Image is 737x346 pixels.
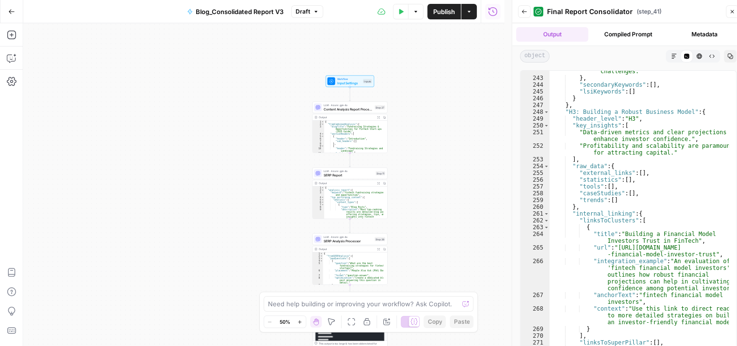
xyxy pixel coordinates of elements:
span: Content Analysis Report Processor [324,107,373,111]
div: 6 [313,201,324,204]
div: 244 [520,81,549,88]
span: object [520,50,549,63]
div: 262 [520,217,549,224]
div: 1 [313,121,324,123]
div: 10 [313,147,324,152]
div: 3 [313,257,323,260]
div: 1 [313,187,324,189]
button: Blog_Consolidated Report V3 [181,4,289,19]
span: Toggle code folding, rows 2 through 396 [321,123,324,126]
button: Paste [450,315,473,328]
div: 5 [313,135,324,138]
button: Output [516,27,588,42]
span: Toggle code folding, rows 9 through 18 [321,145,324,147]
span: Toggle code folding, rows 5 through 31 [321,199,324,201]
div: 2 [313,255,323,257]
span: ( step_41 ) [637,7,661,16]
span: Toggle code folding, rows 6 through 19 [321,201,324,204]
div: 265 [520,244,549,258]
g: Edge from step_11 to step_38 [349,219,351,233]
div: 256 [520,176,549,183]
span: Toggle code folding, rows 1 through 397 [321,121,324,123]
span: Publish [433,7,455,16]
span: Toggle code folding, rows 11 through 17 [321,152,324,155]
span: Toggle code folding, rows 2 through 62 [320,255,323,257]
div: 1 [313,252,323,255]
span: Toggle code folding, rows 1 through 63 [320,252,323,255]
div: 249 [520,115,549,122]
span: Toggle code folding, rows 254 through 260 [544,163,549,170]
div: 254 [520,163,549,170]
div: LLM · Azure: gpt-4oSERP ReportStep 11Output{ "analysis_report":{ "keyword":"fintech fundraising s... [313,168,388,219]
span: Toggle code folding, rows 4 through 52 [321,133,324,135]
div: 266 [520,258,549,292]
span: Paste [454,317,470,326]
div: 7 [313,140,324,142]
div: Step 11 [376,171,385,175]
span: Toggle code folding, rows 248 through 282 [544,109,549,115]
span: Workflow [337,77,361,81]
div: 258 [520,190,549,197]
span: Toggle code folding, rows 262 through 270 [544,217,549,224]
div: 8 [313,206,324,208]
span: Copy [427,317,442,326]
div: 8 [313,277,323,284]
span: Toggle code folding, rows 2 through 130 [321,189,324,191]
span: Draft [296,7,310,16]
div: LLM · Azure: gpt-4oContent Analysis Report ProcessorStep 37Output{ "fromCombinedAnalysis":{ "blog... [313,102,388,153]
div: 270 [520,332,549,339]
button: Draft [291,5,323,18]
div: 247 [520,102,549,109]
div: 264 [520,231,549,244]
div: 245 [520,88,549,95]
div: 250 [520,122,549,129]
div: 5 [313,262,323,269]
div: 4 [313,260,323,262]
div: 263 [520,224,549,231]
span: Toggle code folding, rows 4 through 9 [320,260,323,262]
span: 50% [280,318,290,326]
span: LLM · Azure: gpt-4o [324,103,373,107]
span: Toggle code folding, rows 7 through 10 [321,204,324,206]
div: 260 [520,204,549,210]
div: 4 [313,196,324,199]
div: Step 37 [375,105,385,110]
span: Blog_Consolidated Report V3 [196,7,283,16]
div: 7 [313,204,324,206]
span: LLM · Azure: gpt-4o [324,235,373,239]
div: 3 [313,126,324,133]
button: Publish [427,4,461,19]
div: 4 [313,133,324,135]
div: 2 [313,189,324,191]
button: Copy [423,315,446,328]
div: 11 [313,152,324,155]
span: Toggle code folding, rows 263 through 269 [544,224,549,231]
div: 9 [313,284,323,286]
g: Edge from step_37 to step_11 [349,153,351,167]
g: Edge from start to step_37 [349,87,351,101]
div: 8 [313,142,324,145]
div: 248 [520,109,549,115]
span: Toggle code folding, rows 261 through 273 [544,210,549,217]
div: 269 [520,326,549,332]
span: Toggle code folding, rows 1 through 131 [321,187,324,189]
div: 261 [520,210,549,217]
div: Output [319,115,374,119]
div: 253 [520,156,549,163]
div: 6 [313,269,323,274]
div: 259 [520,197,549,204]
div: 7 [313,274,323,277]
span: SERP Report [324,173,374,177]
div: 268 [520,305,549,326]
div: LLM · Azure: gpt-4oSERP Analysis ProcessorStep 38Output{ "fromSERPAnalysis":{ "paaQuestions":[ { ... [313,234,388,285]
span: Input Settings [337,80,361,85]
div: Output [319,181,374,185]
span: Toggle code folding, rows 250 through 253 [544,122,549,129]
span: Final Report Consolidator [547,7,633,16]
div: 5 [313,199,324,201]
span: SERP Analysis Processor [324,238,373,243]
div: Output [319,247,374,251]
div: 267 [520,292,549,305]
div: 2 [313,123,324,126]
div: 9 [313,208,324,220]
